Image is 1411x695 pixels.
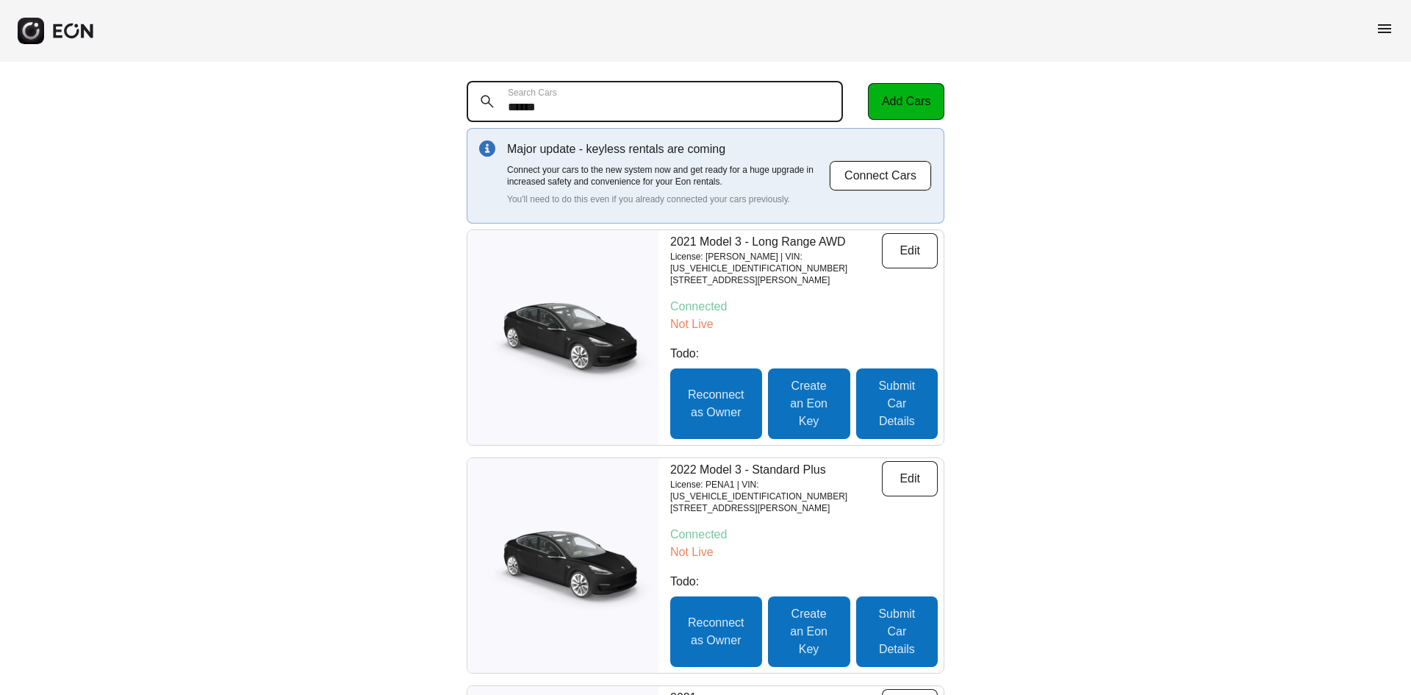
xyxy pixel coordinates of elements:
[467,290,658,385] img: car
[467,518,658,613] img: car
[670,345,938,363] p: Todo:
[670,502,882,514] p: [STREET_ADDRESS][PERSON_NAME]
[670,479,882,502] p: License: PENA1 | VIN: [US_VEHICLE_IDENTIFICATION_NUMBER]
[670,368,762,439] button: Reconnect as Owner
[670,316,938,333] p: Not Live
[670,461,882,479] p: 2022 Model 3 - Standard Plus
[856,368,938,439] button: Submit Car Details
[507,140,829,158] p: Major update - keyless rentals are coming
[829,160,932,191] button: Connect Cars
[670,251,882,274] p: License: [PERSON_NAME] | VIN: [US_VEHICLE_IDENTIFICATION_NUMBER]
[768,368,850,439] button: Create an Eon Key
[670,573,938,591] p: Todo:
[670,596,762,667] button: Reconnect as Owner
[507,164,829,188] p: Connect your cars to the new system now and get ready for a huge upgrade in increased safety and ...
[882,233,938,268] button: Edit
[508,87,557,99] label: Search Cars
[670,298,938,316] p: Connected
[856,596,938,667] button: Submit Car Details
[507,193,829,205] p: You'll need to do this even if you already connected your cars previously.
[670,526,938,543] p: Connected
[670,233,882,251] p: 2021 Model 3 - Long Range AWD
[1376,20,1393,38] span: menu
[768,596,850,667] button: Create an Eon Key
[670,543,938,561] p: Not Live
[868,83,944,120] button: Add Cars
[670,274,882,286] p: [STREET_ADDRESS][PERSON_NAME]
[882,461,938,496] button: Edit
[479,140,495,157] img: info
